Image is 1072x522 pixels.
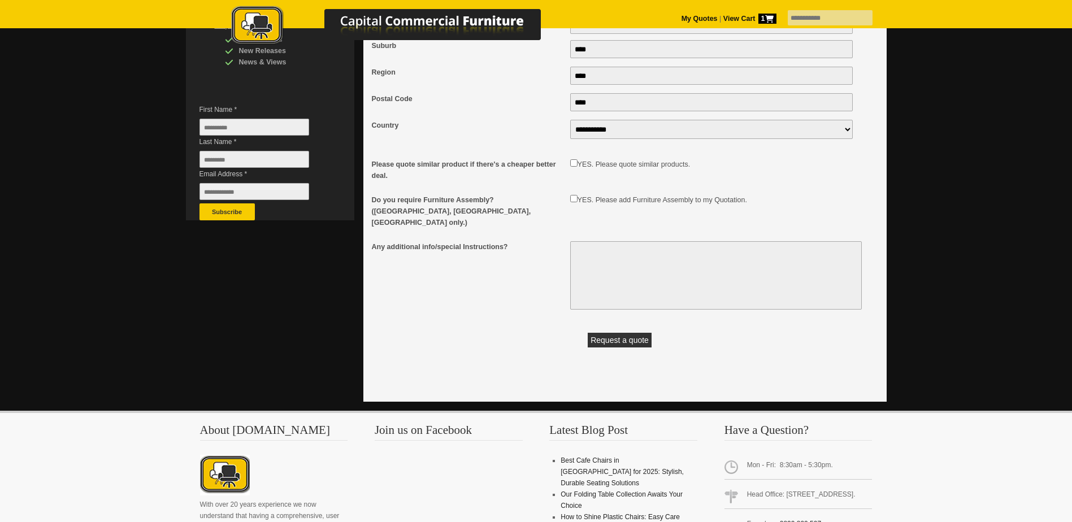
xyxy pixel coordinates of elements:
span: First Name * [199,104,326,115]
h3: Join us on Facebook [375,424,523,441]
span: Email Address * [199,168,326,180]
span: 1 [758,14,776,24]
input: Do you require Furniture Assembly? (Auckland, Wellington, Christchurch only.) [570,195,578,202]
input: First Name * [199,119,309,136]
a: Capital Commercial Furniture Logo [200,6,596,50]
img: Capital Commercial Furniture Logo [200,6,596,47]
img: About CCFNZ Logo [200,455,250,495]
label: YES. Please add Furniture Assembly to my Quotation. [578,196,747,204]
span: Mon - Fri: 8:30am - 5:30pm. [724,455,873,480]
h3: About [DOMAIN_NAME] [200,424,348,441]
h3: Latest Blog Post [549,424,697,441]
span: Postal Code [372,93,565,105]
span: Region [372,67,565,78]
a: Best Cafe Chairs in [GEOGRAPHIC_DATA] for 2025: Stylish, Durable Seating Solutions [561,456,684,487]
span: Do you require Furniture Assembly? ([GEOGRAPHIC_DATA], [GEOGRAPHIC_DATA], [GEOGRAPHIC_DATA] only.) [372,194,565,228]
strong: View Cart [723,15,776,23]
input: Email Address * [199,183,309,200]
span: Country [372,120,565,131]
a: View Cart1 [721,15,776,23]
select: Country [570,120,853,139]
div: News & Views [225,56,332,68]
input: Please quote similar product if there's a cheaper better deal. [570,159,578,167]
button: Request a quote [588,333,652,347]
span: Last Name * [199,136,326,147]
input: Region [570,67,853,85]
a: My Quotes [682,15,718,23]
button: Subscribe [199,203,255,220]
span: Please quote similar product if there's a cheaper better deal. [372,159,565,181]
textarea: Any additional info/special Instructions? [570,241,862,310]
h3: Have a Question? [724,424,873,441]
input: Last Name * [199,151,309,168]
span: Head Office: [STREET_ADDRESS]. [724,484,873,509]
input: Suburb [570,40,853,58]
span: Any additional info/special Instructions? [372,241,565,253]
input: Postal Code [570,93,853,111]
a: Our Folding Table Collection Awaits Your Choice [561,490,683,510]
label: YES. Please quote similar products. [578,160,690,168]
